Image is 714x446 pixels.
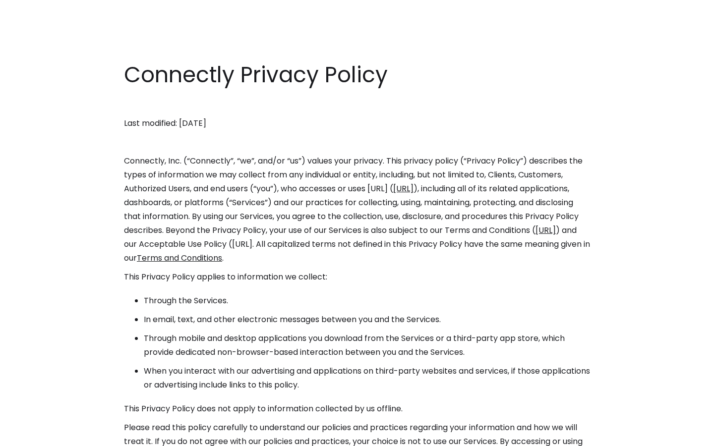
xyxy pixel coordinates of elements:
[535,224,556,236] a: [URL]
[124,59,590,90] h1: Connectly Privacy Policy
[124,98,590,111] p: ‍
[124,135,590,149] p: ‍
[393,183,414,194] a: [URL]
[124,402,590,416] p: This Privacy Policy does not apply to information collected by us offline.
[124,270,590,284] p: This Privacy Policy applies to information we collect:
[144,313,590,327] li: In email, text, and other electronic messages between you and the Services.
[144,332,590,359] li: Through mobile and desktop applications you download from the Services or a third-party app store...
[137,252,222,264] a: Terms and Conditions
[124,116,590,130] p: Last modified: [DATE]
[144,364,590,392] li: When you interact with our advertising and applications on third-party websites and services, if ...
[144,294,590,308] li: Through the Services.
[10,428,59,443] aside: Language selected: English
[124,154,590,265] p: Connectly, Inc. (“Connectly”, “we”, and/or “us”) values your privacy. This privacy policy (“Priva...
[20,429,59,443] ul: Language list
